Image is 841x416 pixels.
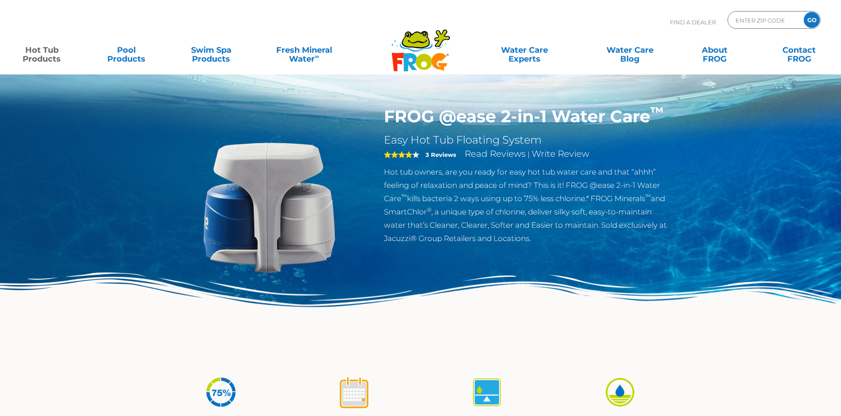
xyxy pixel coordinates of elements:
a: Fresh MineralWater∞ [263,41,345,59]
sup: ® [427,206,431,213]
img: icon-atease-self-regulates [470,376,504,409]
a: Water CareExperts [471,41,578,59]
a: ContactFROG [766,41,832,59]
h2: Easy Hot Tub Floating System [384,133,673,147]
sup: ∞ [315,53,319,60]
sup: ™ [650,104,664,119]
input: GO [804,12,820,28]
img: icon-atease-75percent-less [204,376,238,409]
a: Swim SpaProducts [178,41,244,59]
sup: ™ [401,193,407,200]
img: icon-atease-shock-once [337,376,371,409]
img: @ease-2-in-1-Holder-v2.png [168,106,371,309]
span: | [528,150,530,159]
p: Find A Dealer [670,11,716,33]
input: Zip Code Form [735,14,794,27]
a: PoolProducts [94,41,160,59]
img: icon-atease-easy-on [603,376,637,409]
sup: ™ [645,193,651,200]
a: AboutFROG [681,41,747,59]
a: Write Review [532,148,589,159]
a: Read Reviews [465,148,526,159]
img: Frog Products Logo [387,18,455,72]
strong: 3 Reviews [426,151,456,158]
span: 4 [384,151,412,158]
h1: FROG @ease 2-in-1 Water Care [384,106,673,127]
a: Water CareBlog [597,41,663,59]
a: Hot TubProducts [9,41,75,59]
p: Hot tub owners, are you ready for easy hot tub water care and that “ahhh” feeling of relaxation a... [384,165,673,245]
